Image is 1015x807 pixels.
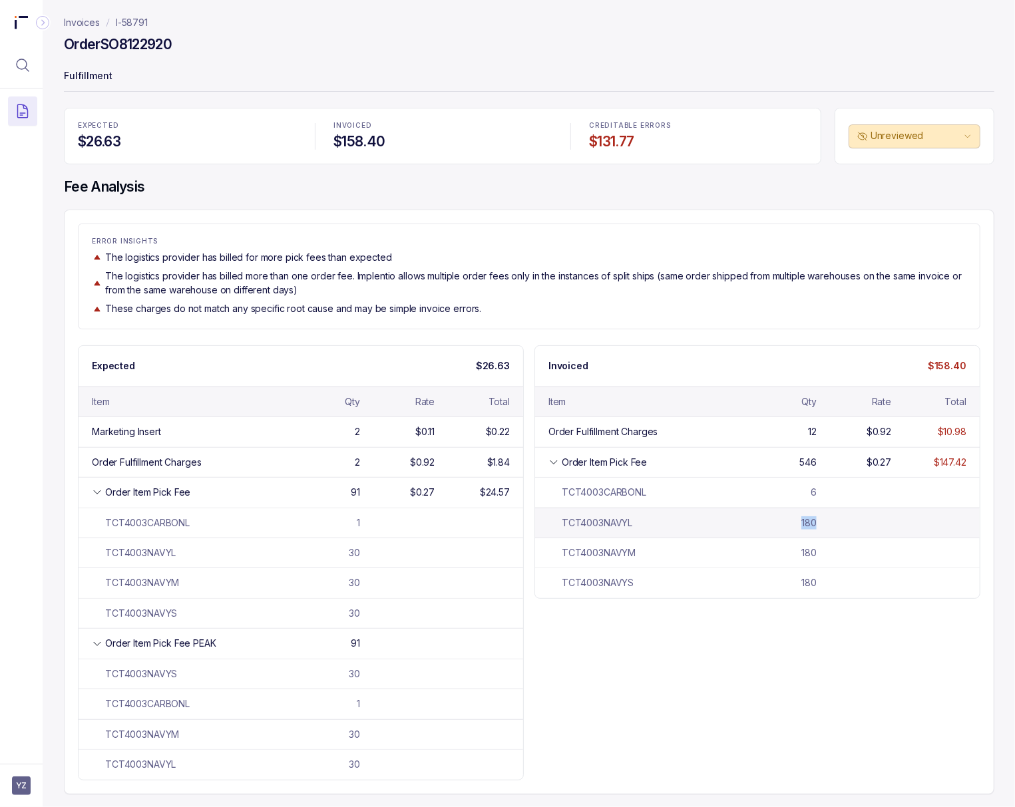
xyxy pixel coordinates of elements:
[12,776,31,795] button: User initials
[35,15,51,31] div: Collapse Icon
[355,425,360,438] div: 2
[8,51,37,80] button: Menu Icon Button MagnifyingGlassIcon
[928,359,966,373] p: $158.40
[333,122,552,130] p: INVOICED
[92,238,966,245] p: ERROR INSIGHTS
[92,607,177,620] div: TCT4003NAVYS
[801,546,817,560] div: 180
[945,395,966,408] div: Total
[938,425,966,438] div: $10.98
[349,607,360,620] div: 30
[64,64,994,90] p: Fulfillment
[92,516,190,530] div: TCT4003CARBONL
[105,486,190,499] div: Order Item Pick Fee
[415,425,435,438] div: $0.11
[349,546,360,560] div: 30
[92,395,109,408] div: Item
[78,122,296,130] p: EXPECTED
[64,16,148,29] nav: breadcrumb
[345,395,360,408] div: Qty
[333,132,552,151] h4: $158.40
[811,486,817,499] div: 6
[92,252,102,262] img: trend image
[801,395,817,408] div: Qty
[64,16,100,29] a: Invoices
[476,359,510,373] p: $26.63
[64,178,994,196] h4: Fee Analysis
[548,359,588,373] p: Invoiced
[92,758,176,771] div: TCT4003NAVYL
[105,302,481,315] p: These charges do not match any specific root cause and may be simple invoice errors.
[116,16,148,29] a: I-58791
[92,278,102,288] img: trend image
[105,637,216,650] div: Order Item Pick Fee PEAK
[562,456,647,469] div: Order Item Pick Fee
[589,122,807,130] p: CREDITABLE ERRORS
[548,516,632,530] div: TCT4003NAVYL
[548,395,566,408] div: Item
[349,758,360,771] div: 30
[349,576,360,589] div: 30
[92,359,135,373] p: Expected
[849,124,980,148] button: Unreviewed
[64,35,172,54] h4: Order SO8122920
[92,546,176,560] div: TCT4003NAVYL
[92,425,161,438] div: Marketing Insert
[867,456,891,469] div: $0.27
[801,576,817,589] div: 180
[357,516,360,530] div: 1
[357,697,360,711] div: 1
[548,425,658,438] div: Order Fulfillment Charges
[92,456,202,469] div: Order Fulfillment Charges
[355,456,360,469] div: 2
[78,132,296,151] h4: $26.63
[410,486,435,499] div: $0.27
[808,425,817,438] div: 12
[92,667,177,681] div: TCT4003NAVYS
[351,637,360,650] div: 91
[548,576,634,589] div: TCT4003NAVYS
[487,456,510,469] div: $1.84
[415,395,435,408] div: Rate
[349,728,360,741] div: 30
[799,456,817,469] div: 546
[105,251,392,264] p: The logistics provider has billed for more pick fees than expected
[351,486,360,499] div: 91
[872,395,891,408] div: Rate
[92,728,179,741] div: TCT4003NAVYM
[8,96,37,126] button: Menu Icon Button DocumentTextIcon
[410,456,435,469] div: $0.92
[589,132,807,151] h4: $131.77
[548,546,636,560] div: TCT4003NAVYM
[92,304,102,314] img: trend image
[92,576,179,589] div: TCT4003NAVYM
[871,129,961,142] p: Unreviewed
[105,269,966,297] p: The logistics provider has billed more than one order fee. Implentio allows multiple order fees o...
[934,456,966,469] div: $147.42
[489,395,510,408] div: Total
[486,425,510,438] div: $0.22
[92,697,190,711] div: TCT4003CARBONL
[349,667,360,681] div: 30
[548,486,646,499] div: TCT4003CARBONL
[801,516,817,530] div: 180
[867,425,891,438] div: $0.92
[480,486,510,499] div: $24.57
